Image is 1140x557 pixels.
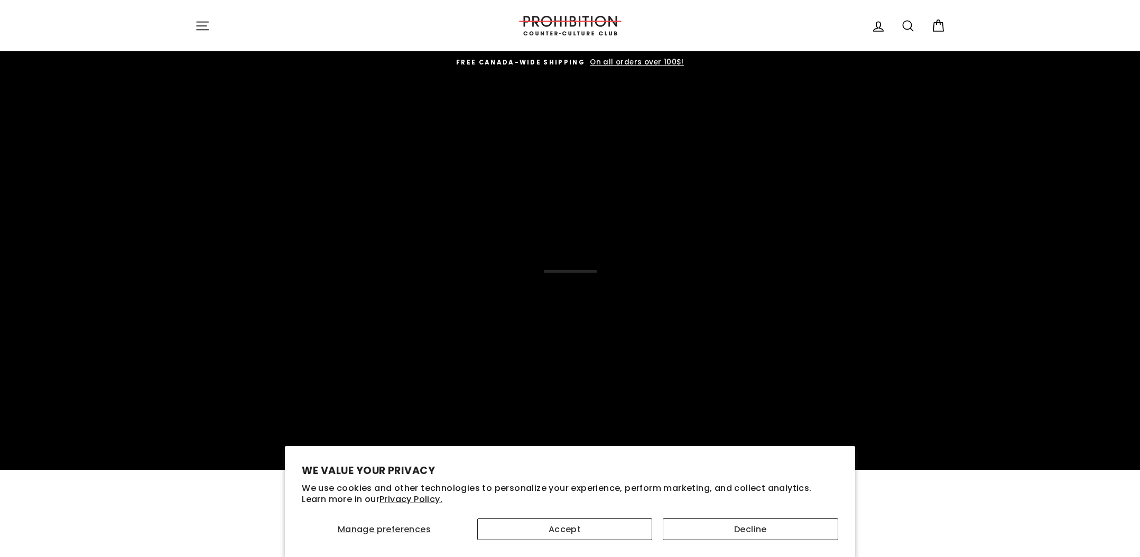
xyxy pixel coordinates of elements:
[379,493,442,505] a: Privacy Policy.
[302,518,466,540] button: Manage preferences
[302,483,838,505] p: We use cookies and other technologies to personalize your experience, perform marketing, and coll...
[663,518,838,540] button: Decline
[198,57,943,68] a: FREE CANADA-WIDE SHIPPING On all orders over 100$!
[456,58,585,67] span: FREE CANADA-WIDE SHIPPING
[517,16,623,35] img: PROHIBITION COUNTER-CULTURE CLUB
[195,534,946,552] p: For more than 35 years has been a symbol of counterculture in [GEOGRAPHIC_DATA].
[477,518,653,540] button: Accept
[195,509,946,527] h2: PROHIBITION EST. 1984
[587,57,684,67] span: On all orders over 100$!
[338,523,431,535] span: Manage preferences
[302,463,838,478] h2: We value your privacy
